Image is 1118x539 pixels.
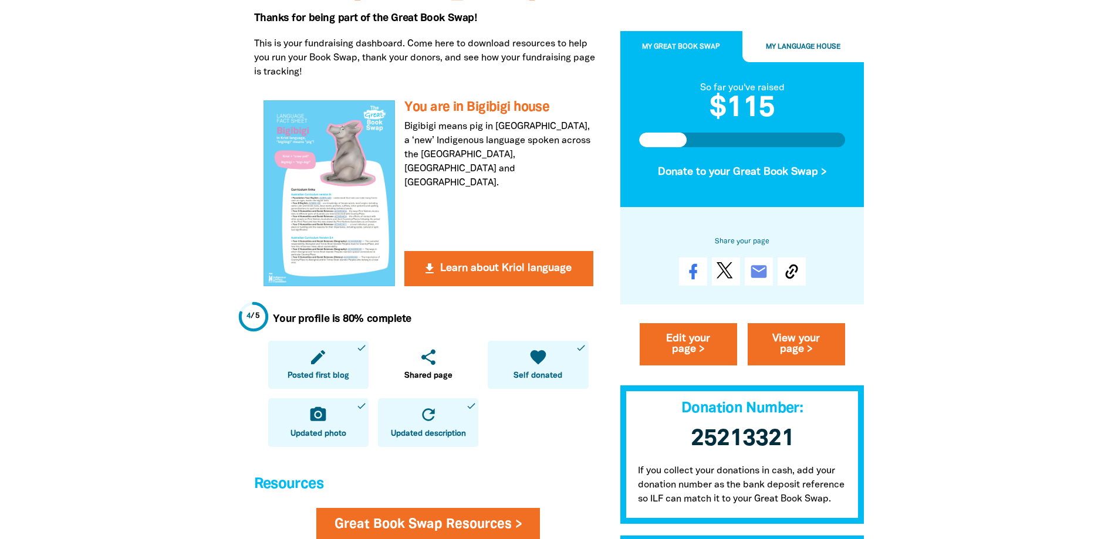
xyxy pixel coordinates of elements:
[254,13,477,23] span: Thanks for being part of the Great Book Swap!
[620,463,864,523] p: If you collect your donations in cash, add your donation number as the bank deposit reference so ...
[378,341,478,389] a: shareShared page
[264,100,396,286] img: You are in Bigibigi house
[404,251,593,286] button: get_app Learn about Kriol language
[642,43,720,50] span: My Great Book Swap
[640,323,737,365] a: Edit your page >
[309,405,327,424] i: camera_alt
[681,401,803,415] span: Donation Number:
[679,257,707,285] a: Share
[288,370,349,382] span: Posted first blog
[404,370,452,382] span: Shared page
[291,428,346,440] span: Updated photo
[639,157,846,188] button: Donate to your Great Book Swap >
[749,262,768,280] i: email
[639,95,846,123] h2: $115
[356,401,367,411] i: done
[745,257,773,285] a: email
[423,262,437,276] i: get_app
[419,348,438,367] i: share
[254,477,323,491] span: Resources
[268,398,369,447] a: camera_altUpdated photodone
[529,348,548,367] i: favorite
[254,37,603,79] p: This is your fundraising dashboard. Come here to download resources to help you run your Book Swa...
[778,257,806,285] button: Copy Link
[246,311,260,322] div: / 5
[466,401,477,411] i: done
[356,343,367,353] i: done
[742,31,864,63] button: My Language House
[748,323,845,365] a: View your page >
[246,313,251,320] span: 4
[766,43,840,50] span: My Language House
[691,428,794,449] span: 25213321
[268,341,369,389] a: editPosted first blogdone
[404,100,593,115] h3: You are in Bigibigi house
[514,370,562,382] span: Self donated
[488,341,588,389] a: favoriteSelf donateddone
[378,398,478,447] a: refreshUpdated descriptiondone
[712,257,740,285] a: Post
[639,81,846,95] div: So far you've raised
[620,31,742,63] button: My Great Book Swap
[273,314,411,324] strong: Your profile is 80% complete
[639,235,846,248] h6: Share your page
[419,405,438,424] i: refresh
[309,348,327,367] i: edit
[391,428,466,440] span: Updated description
[576,343,586,353] i: done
